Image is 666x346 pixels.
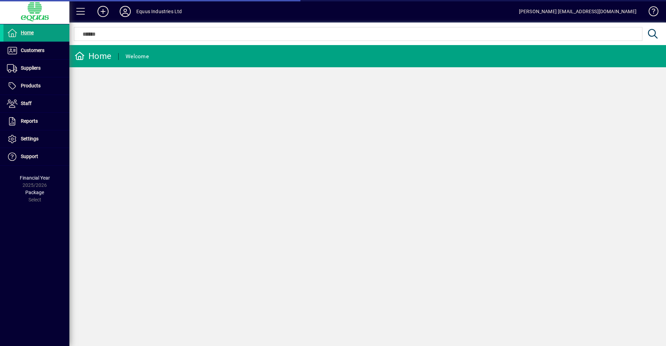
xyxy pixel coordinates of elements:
a: Products [3,77,69,95]
span: Package [25,190,44,195]
span: Support [21,154,38,159]
div: Equus Industries Ltd [136,6,182,17]
a: Reports [3,113,69,130]
span: Products [21,83,41,88]
div: Home [75,51,111,62]
a: Knowledge Base [643,1,657,24]
a: Settings [3,130,69,148]
div: Welcome [126,51,149,62]
span: Suppliers [21,65,41,71]
a: Customers [3,42,69,59]
div: [PERSON_NAME] [EMAIL_ADDRESS][DOMAIN_NAME] [519,6,637,17]
a: Suppliers [3,60,69,77]
button: Add [92,5,114,18]
span: Settings [21,136,39,141]
a: Staff [3,95,69,112]
span: Reports [21,118,38,124]
span: Customers [21,47,44,53]
button: Profile [114,5,136,18]
a: Support [3,148,69,165]
span: Home [21,30,34,35]
span: Staff [21,101,32,106]
span: Financial Year [20,175,50,181]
